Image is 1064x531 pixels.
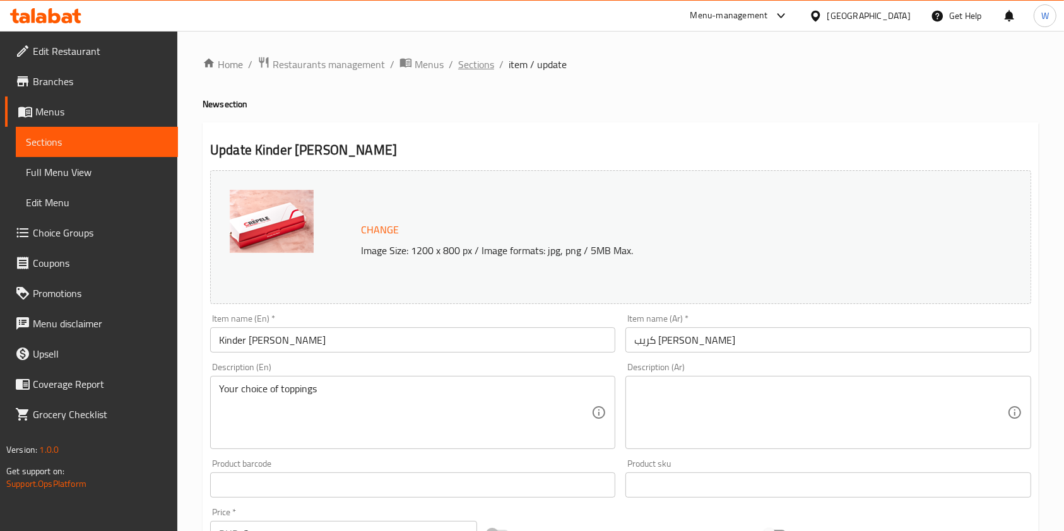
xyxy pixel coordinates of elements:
textarea: Your choice of toppings [219,383,591,443]
span: Full Menu View [26,165,168,180]
a: Support.OpsPlatform [6,476,86,492]
a: Menus [399,56,444,73]
span: Edit Menu [26,195,168,210]
span: Sections [26,134,168,149]
a: Upsell [5,339,178,369]
a: Menus [5,96,178,127]
a: Sections [16,127,178,157]
input: Please enter product barcode [210,472,615,498]
span: Upsell [33,346,168,361]
li: / [390,57,394,72]
p: Image Size: 1200 x 800 px / Image formats: jpg, png / 5MB Max. [356,243,942,258]
span: Menu disclaimer [33,316,168,331]
span: Edit Restaurant [33,44,168,59]
a: Choice Groups [5,218,178,248]
span: Grocery Checklist [33,407,168,422]
img: mmw_637833880578396298 [230,190,314,253]
span: item / update [509,57,567,72]
span: Branches [33,74,168,89]
button: Change [356,217,404,243]
a: Sections [458,57,494,72]
a: Coupons [5,248,178,278]
a: Promotions [5,278,178,308]
span: Get support on: [6,463,64,479]
a: Full Menu View [16,157,178,187]
li: / [499,57,504,72]
li: / [449,57,453,72]
li: / [248,57,252,72]
a: Restaurants management [257,56,385,73]
span: Change [361,221,399,239]
div: [GEOGRAPHIC_DATA] [827,9,911,23]
a: Edit Menu [16,187,178,218]
nav: breadcrumb [203,56,1039,73]
input: Please enter product sku [625,472,1031,498]
span: Menus [35,104,168,119]
span: Choice Groups [33,225,168,240]
span: Coupons [33,255,168,271]
span: Coverage Report [33,376,168,392]
a: Branches [5,66,178,96]
input: Enter name Ar [625,327,1031,353]
span: Restaurants management [273,57,385,72]
span: W [1041,9,1049,23]
span: Version: [6,441,37,458]
h4: New section [203,98,1039,110]
div: Menu-management [690,8,768,23]
input: Enter name En [210,327,615,353]
a: Coverage Report [5,369,178,399]
a: Grocery Checklist [5,399,178,429]
span: Menus [415,57,444,72]
span: 1.0.0 [39,441,59,458]
h2: Update Kinder [PERSON_NAME] [210,141,1031,160]
a: Home [203,57,243,72]
a: Edit Restaurant [5,36,178,66]
a: Menu disclaimer [5,308,178,339]
span: Promotions [33,286,168,301]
